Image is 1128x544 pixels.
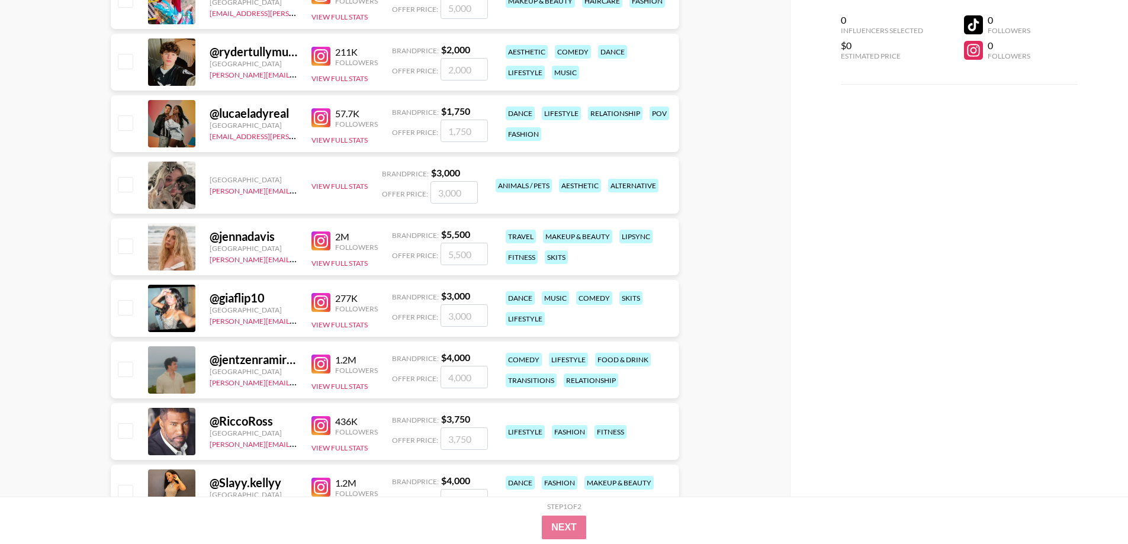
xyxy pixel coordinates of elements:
[441,120,488,142] input: 1,750
[210,414,297,429] div: @ RiccoRoss
[392,108,439,117] span: Brand Price:
[392,313,438,321] span: Offer Price:
[210,68,385,79] a: [PERSON_NAME][EMAIL_ADDRESS][DOMAIN_NAME]
[542,291,569,305] div: music
[210,352,297,367] div: @ jentzenramirez
[210,229,297,244] div: @ jennadavis
[506,476,535,490] div: dance
[311,47,330,66] img: Instagram
[506,230,536,243] div: travel
[210,376,385,387] a: [PERSON_NAME][EMAIL_ADDRESS][DOMAIN_NAME]
[392,477,439,486] span: Brand Price:
[441,105,470,117] strong: $ 1,750
[335,427,378,436] div: Followers
[311,320,368,329] button: View Full Stats
[335,292,378,304] div: 277K
[441,489,488,511] input: 4,000
[506,107,535,120] div: dance
[210,121,297,130] div: [GEOGRAPHIC_DATA]
[210,7,385,18] a: [EMAIL_ADDRESS][PERSON_NAME][DOMAIN_NAME]
[549,353,588,366] div: lifestyle
[335,354,378,366] div: 1.2M
[210,437,385,449] a: [PERSON_NAME][EMAIL_ADDRESS][DOMAIN_NAME]
[506,312,545,326] div: lifestyle
[552,425,587,439] div: fashion
[392,5,438,14] span: Offer Price:
[335,120,378,128] div: Followers
[392,436,438,445] span: Offer Price:
[335,58,378,67] div: Followers
[311,12,368,21] button: View Full Stats
[311,74,368,83] button: View Full Stats
[988,51,1030,60] div: Followers
[311,443,368,452] button: View Full Stats
[335,108,378,120] div: 57.7K
[441,228,470,240] strong: $ 5,500
[335,416,378,427] div: 436K
[506,66,545,79] div: lifestyle
[506,374,557,387] div: transitions
[335,46,378,58] div: 211K
[555,45,591,59] div: comedy
[210,429,297,437] div: [GEOGRAPHIC_DATA]
[311,231,330,250] img: Instagram
[595,353,651,366] div: food & drink
[392,231,439,240] span: Brand Price:
[441,44,470,55] strong: $ 2,000
[545,250,568,264] div: skits
[547,502,581,511] div: Step 1 of 2
[311,108,330,127] img: Instagram
[441,304,488,327] input: 3,000
[608,179,658,192] div: alternative
[210,253,385,264] a: [PERSON_NAME][EMAIL_ADDRESS][DOMAIN_NAME]
[311,182,368,191] button: View Full Stats
[210,175,297,184] div: [GEOGRAPHIC_DATA]
[210,106,297,121] div: @ lucaeladyreal
[496,179,552,192] div: animals / pets
[988,14,1030,26] div: 0
[392,46,439,55] span: Brand Price:
[841,51,923,60] div: Estimated Price
[542,516,586,539] button: Next
[210,291,297,305] div: @ giaflip10
[382,189,428,198] span: Offer Price:
[650,107,669,120] div: pov
[392,354,439,363] span: Brand Price:
[988,26,1030,35] div: Followers
[576,291,612,305] div: comedy
[430,181,478,204] input: 3,000
[335,477,378,489] div: 1.2M
[506,250,538,264] div: fitness
[210,490,297,499] div: [GEOGRAPHIC_DATA]
[311,478,330,497] img: Instagram
[588,107,642,120] div: relationship
[564,374,618,387] div: relationship
[441,243,488,265] input: 5,500
[841,14,923,26] div: 0
[441,475,470,486] strong: $ 4,000
[552,66,579,79] div: music
[311,136,368,144] button: View Full Stats
[392,128,438,137] span: Offer Price:
[441,366,488,388] input: 4,000
[210,475,297,490] div: @ Slayy.kellyy
[311,355,330,374] img: Instagram
[382,169,429,178] span: Brand Price:
[441,290,470,301] strong: $ 3,000
[210,314,385,326] a: [PERSON_NAME][EMAIL_ADDRESS][DOMAIN_NAME]
[210,367,297,376] div: [GEOGRAPHIC_DATA]
[542,476,577,490] div: fashion
[619,230,653,243] div: lipsync
[392,416,439,424] span: Brand Price:
[335,304,378,313] div: Followers
[335,231,378,243] div: 2M
[506,425,545,439] div: lifestyle
[543,230,612,243] div: makeup & beauty
[619,291,642,305] div: skits
[335,489,378,498] div: Followers
[584,476,654,490] div: makeup & beauty
[506,127,541,141] div: fashion
[311,382,368,391] button: View Full Stats
[311,416,330,435] img: Instagram
[506,45,548,59] div: aesthetic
